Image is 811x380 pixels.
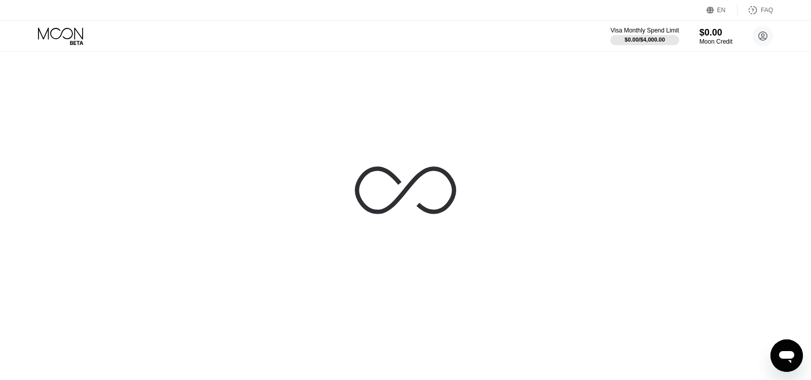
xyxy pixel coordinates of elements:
div: $0.00 [699,27,732,38]
iframe: Кнопка запуска окна обмена сообщениями [770,339,803,372]
div: $0.00 / $4,000.00 [624,37,665,43]
div: Moon Credit [699,38,732,45]
div: EN [717,7,726,14]
div: Visa Monthly Spend Limit [610,27,679,34]
div: Visa Monthly Spend Limit$0.00/$4,000.00 [610,27,679,45]
div: FAQ [738,5,773,15]
div: EN [707,5,738,15]
div: FAQ [761,7,773,14]
div: $0.00Moon Credit [699,27,732,45]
